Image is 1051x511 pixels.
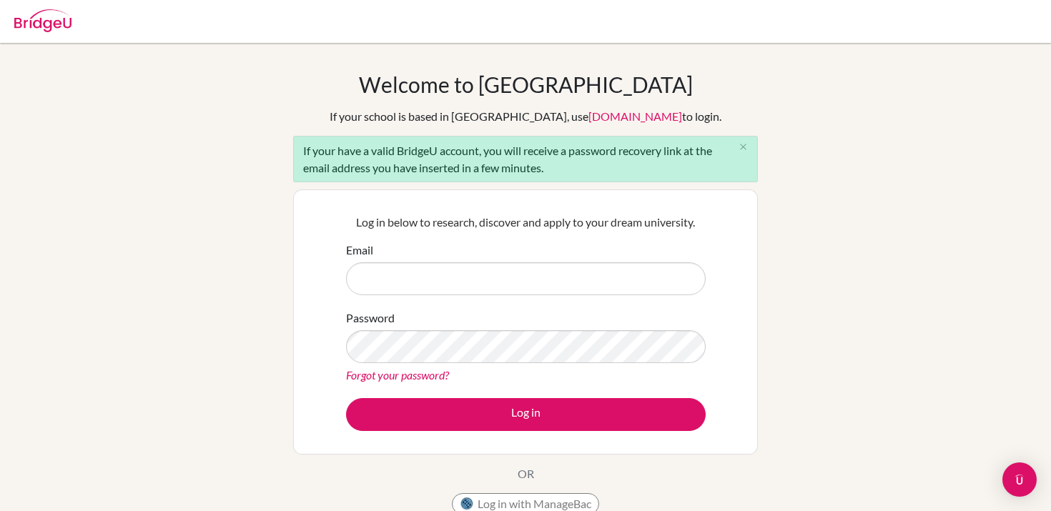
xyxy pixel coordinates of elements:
div: If your have a valid BridgeU account, you will receive a password recovery link at the email addr... [293,136,758,182]
button: Log in [346,398,706,431]
div: Open Intercom Messenger [1002,462,1037,497]
i: close [738,142,749,152]
label: Email [346,242,373,259]
label: Password [346,309,395,327]
p: OR [518,465,534,482]
a: [DOMAIN_NAME] [588,109,682,123]
h1: Welcome to [GEOGRAPHIC_DATA] [359,71,693,97]
a: Forgot your password? [346,368,449,382]
img: Bridge-U [14,9,71,32]
p: Log in below to research, discover and apply to your dream university. [346,214,706,231]
div: If your school is based in [GEOGRAPHIC_DATA], use to login. [330,108,721,125]
button: Close [729,137,757,158]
